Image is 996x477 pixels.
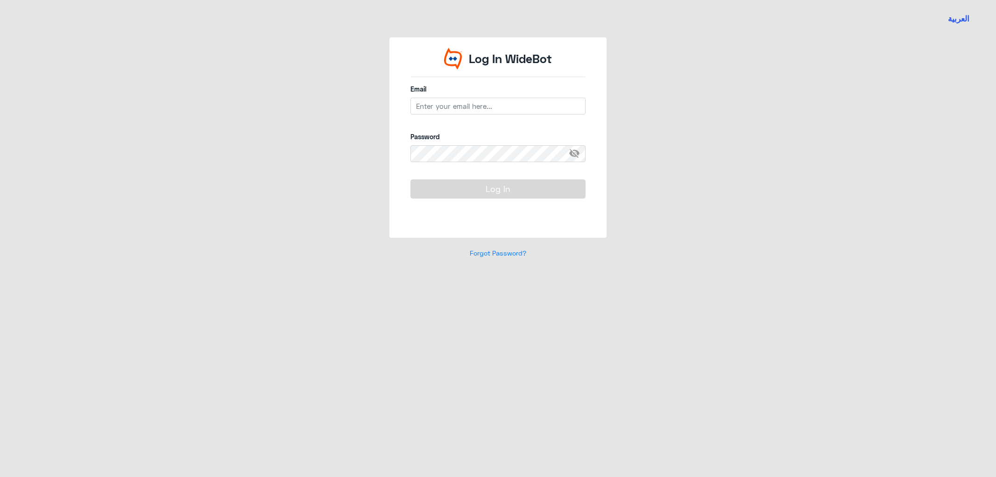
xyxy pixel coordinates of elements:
label: Email [410,84,586,94]
a: Switch language [942,7,975,30]
label: Password [410,132,586,142]
img: Widebot Logo [444,48,462,70]
button: العربية [948,13,969,25]
a: Forgot Password? [470,249,526,257]
input: Enter your email here... [410,98,586,114]
p: Log In WideBot [469,50,552,68]
button: Log In [410,179,586,198]
span: visibility_off [569,145,586,162]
